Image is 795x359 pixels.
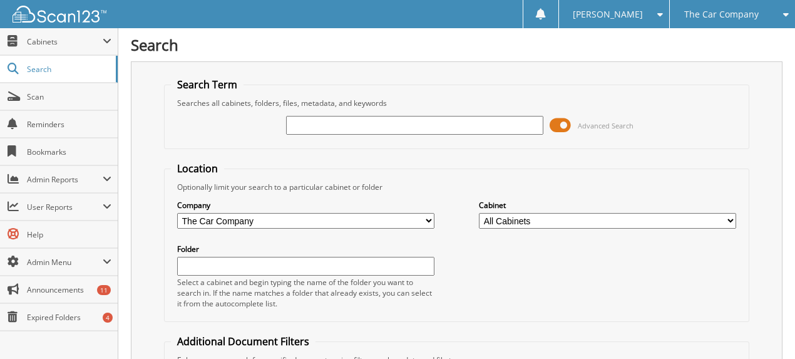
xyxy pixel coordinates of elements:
span: Announcements [27,284,111,295]
span: Scan [27,91,111,102]
span: [PERSON_NAME] [573,11,643,18]
span: Search [27,64,110,75]
h1: Search [131,34,782,55]
div: Searches all cabinets, folders, files, metadata, and keywords [171,98,742,108]
span: Admin Reports [27,174,103,185]
span: User Reports [27,202,103,212]
legend: Search Term [171,78,244,91]
span: The Car Company [684,11,759,18]
div: 4 [103,313,113,323]
span: Help [27,229,111,240]
span: Expired Folders [27,312,111,323]
label: Cabinet [479,200,736,211]
div: Select a cabinet and begin typing the name of the folder you want to search in. If the name match... [177,277,434,309]
img: scan123-logo-white.svg [13,6,106,23]
legend: Location [171,162,224,175]
span: Cabinets [27,36,103,47]
span: Advanced Search [578,121,633,130]
span: Reminders [27,119,111,130]
span: Admin Menu [27,257,103,268]
legend: Additional Document Filters [171,335,315,348]
iframe: Chat Widget [732,299,795,359]
div: 11 [97,285,111,295]
span: Bookmarks [27,147,111,157]
div: Optionally limit your search to a particular cabinet or folder [171,182,742,192]
label: Folder [177,244,434,254]
label: Company [177,200,434,211]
